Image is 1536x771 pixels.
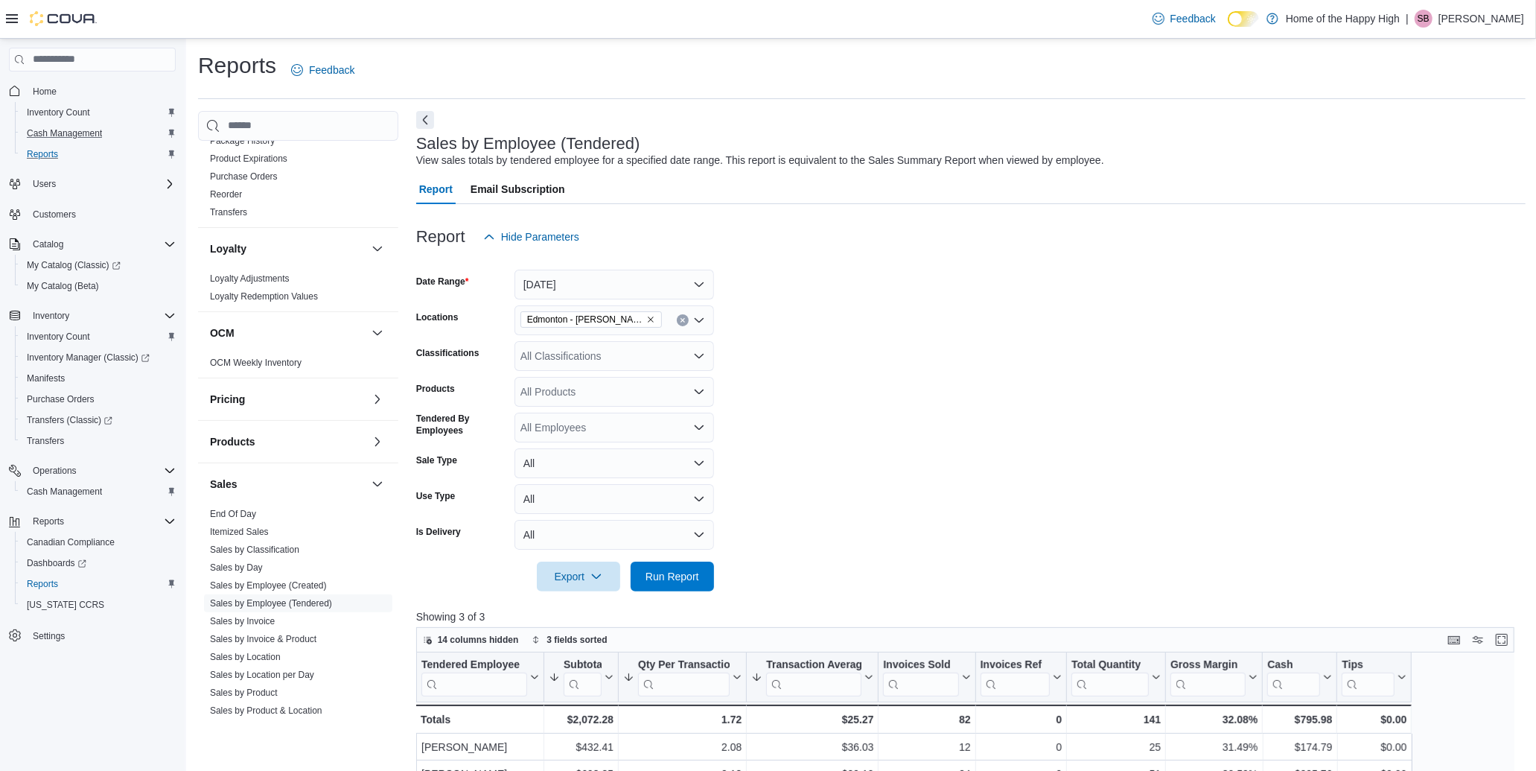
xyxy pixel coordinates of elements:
[15,410,182,431] a: Transfers (Classic)
[21,124,108,142] a: Cash Management
[21,256,127,274] a: My Catalog (Classic)
[21,390,176,408] span: Purchase Orders
[27,435,64,447] span: Transfers
[27,578,58,590] span: Reports
[210,434,255,449] h3: Products
[210,669,314,681] span: Sales by Location per Day
[27,331,90,343] span: Inventory Count
[210,670,314,680] a: Sales by Location per Day
[33,465,77,477] span: Operations
[210,357,302,369] span: OCM Weekly Inventory
[210,477,238,492] h3: Sales
[21,349,176,367] span: Inventory Manager (Classic)
[21,411,176,429] span: Transfers (Classic)
[33,630,65,642] span: Settings
[309,63,354,77] span: Feedback
[27,205,176,223] span: Customers
[210,135,275,147] span: Package History
[210,241,366,256] button: Loyalty
[693,314,705,326] button: Open list of options
[1406,10,1409,28] p: |
[416,135,640,153] h3: Sales by Employee (Tendered)
[21,483,108,501] a: Cash Management
[1342,658,1395,696] div: Tips
[15,553,182,574] a: Dashboards
[980,658,1061,696] button: Invoices Ref
[1071,738,1161,756] div: 25
[210,153,287,164] a: Product Expirations
[1071,658,1161,696] button: Total Quantity
[638,658,730,672] div: Qty Per Transaction
[15,255,182,276] a: My Catalog (Classic)
[1170,658,1246,696] div: Gross Margin
[210,241,246,256] h3: Loyalty
[27,259,121,271] span: My Catalog (Classic)
[623,658,742,696] button: Qty Per Transaction
[21,390,101,408] a: Purchase Orders
[210,633,316,645] span: Sales by Invoice & Product
[27,513,70,530] button: Reports
[1170,658,1246,672] div: Gross Margin
[416,383,455,395] label: Products
[421,658,527,672] div: Tendered Employee
[198,51,276,80] h1: Reports
[631,562,714,591] button: Run Report
[1267,711,1332,729] div: $795.98
[369,240,386,258] button: Loyalty
[416,454,457,466] label: Sale Type
[210,705,322,717] span: Sales by Product & Location
[1267,658,1332,696] button: Cash
[677,314,689,326] button: Clear input
[198,505,398,761] div: Sales
[1493,631,1511,649] button: Enter fullscreen
[15,389,182,410] button: Purchase Orders
[27,462,83,480] button: Operations
[27,462,176,480] span: Operations
[3,203,182,225] button: Customers
[3,80,182,102] button: Home
[1415,10,1433,28] div: Sher Buchholtz
[15,144,182,165] button: Reports
[1228,11,1259,27] input: Dark Mode
[210,153,287,165] span: Product Expirations
[416,490,455,502] label: Use Type
[33,86,57,98] span: Home
[285,55,360,85] a: Feedback
[27,626,176,644] span: Settings
[27,83,63,101] a: Home
[1267,658,1320,696] div: Cash
[21,328,176,346] span: Inventory Count
[416,228,465,246] h3: Report
[417,631,525,649] button: 14 columns hidden
[210,171,278,182] a: Purchase Orders
[416,153,1104,168] div: View sales totals by tendered employee for a specified date range. This report is equivalent to t...
[210,634,316,644] a: Sales by Invoice & Product
[623,711,742,729] div: 1.72
[3,174,182,194] button: Users
[210,509,256,519] a: End Of Day
[1071,711,1161,729] div: 141
[27,280,99,292] span: My Catalog (Beta)
[751,738,873,756] div: $36.03
[438,634,519,646] span: 14 columns hidden
[21,554,92,572] a: Dashboards
[514,484,714,514] button: All
[210,273,290,284] a: Loyalty Adjustments
[30,11,97,26] img: Cova
[15,431,182,451] button: Transfers
[564,658,602,672] div: Subtotal
[1267,658,1320,672] div: Cash
[766,658,861,696] div: Transaction Average
[33,178,56,190] span: Users
[514,448,714,478] button: All
[369,390,386,408] button: Pricing
[210,358,302,368] a: OCM Weekly Inventory
[421,738,539,756] div: [PERSON_NAME]
[21,575,64,593] a: Reports
[883,711,970,729] div: 82
[210,206,247,218] span: Transfers
[27,393,95,405] span: Purchase Orders
[21,104,96,121] a: Inventory Count
[27,536,115,548] span: Canadian Compliance
[27,148,58,160] span: Reports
